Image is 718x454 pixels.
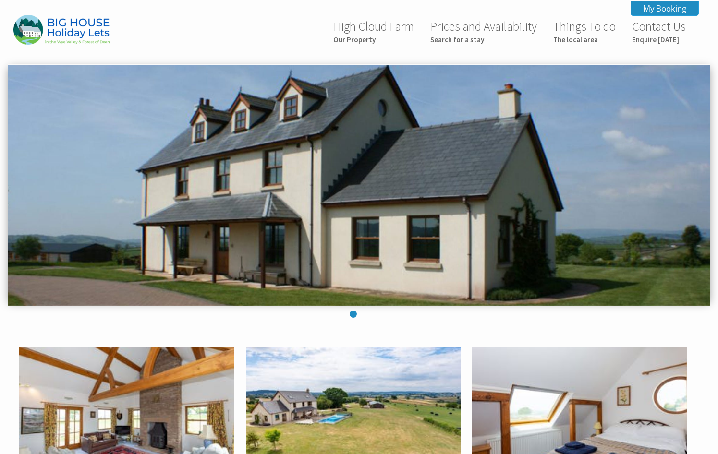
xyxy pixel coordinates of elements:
[553,35,616,44] small: The local area
[632,35,686,44] small: Enquire [DATE]
[430,19,537,44] a: Prices and AvailabilitySearch for a stay
[553,19,616,44] a: Things To doThe local area
[333,35,414,44] small: Our Property
[632,19,686,44] a: Contact UsEnquire [DATE]
[13,15,110,44] img: Highcloud Farm
[631,1,699,16] a: My Booking
[333,19,414,44] a: High Cloud FarmOur Property
[430,35,537,44] small: Search for a stay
